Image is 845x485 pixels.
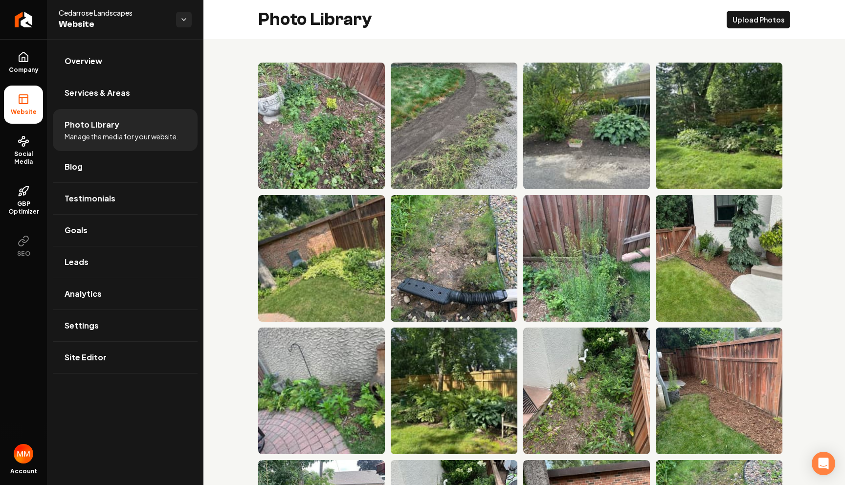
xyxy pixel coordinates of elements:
[391,328,517,454] img: Lush garden with ferns and hostas, wooden fence, and a weathered chair in sunlight.
[53,77,198,109] a: Services & Areas
[4,227,43,265] button: SEO
[53,215,198,246] a: Goals
[258,63,385,189] img: Lush garden area with various green plants and a decorative stone planter against a wooden fence.
[812,452,835,475] div: Open Intercom Messenger
[59,8,168,18] span: Cedarrose Landscapes
[65,119,119,131] span: Photo Library
[10,467,37,475] span: Account
[4,150,43,166] span: Social Media
[65,352,107,363] span: Site Editor
[53,45,198,77] a: Overview
[4,177,43,223] a: GBP Optimizer
[13,250,34,258] span: SEO
[523,63,650,189] img: Lush garden with hostas, flowering plants, and a stone bench surrounded by greenery.
[391,195,517,322] img: Black yard drainage pipe lying on uneven soil with grass and pebbles surrounding it.
[4,200,43,216] span: GBP Optimizer
[5,66,43,74] span: Company
[523,195,650,322] img: Tall green plant with slender stems and small flowers, growing near a wooden fence.
[53,278,198,309] a: Analytics
[53,246,198,278] a: Leads
[59,18,168,31] span: Website
[258,195,385,322] img: Lush garden area with greenery, brick wall, and decorative stone feature in sunlight.
[656,195,782,322] img: Lush garden with shrubs and pine tree beside a house, featuring a wooden fence and stone path.
[53,151,198,182] a: Blog
[53,183,198,214] a: Testimonials
[65,132,178,141] span: Manage the media for your website.
[53,310,198,341] a: Settings
[15,12,33,27] img: Rebolt Logo
[4,44,43,82] a: Company
[65,320,99,331] span: Settings
[65,161,83,173] span: Blog
[53,342,198,373] a: Site Editor
[65,256,89,268] span: Leads
[65,288,102,300] span: Analytics
[727,11,790,28] button: Upload Photos
[656,63,782,189] img: Lush garden with diverse plants, stone border, and wooden fence in a sunny backyard setting.
[258,328,385,454] img: Lush garden with ferns and plants next to a cozy patio and rustic chiminea.
[391,63,517,189] img: Curved dirt path through a grassy area, showing freshly turned soil and uneven grass edges.
[523,328,650,454] img: Overgrown garden area with diverse weeds and greenery beside a building and wooden fence.
[65,193,115,204] span: Testimonials
[65,224,88,236] span: Goals
[65,55,102,67] span: Overview
[7,108,41,116] span: Website
[65,87,130,99] span: Services & Areas
[14,444,33,463] button: Open user button
[258,10,372,29] h2: Photo Library
[14,444,33,463] img: Mohamed Mohamed
[4,128,43,174] a: Social Media
[656,328,782,454] img: Garden landscape with a wooden fence, mulch path, and green grass in a backyard setting.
